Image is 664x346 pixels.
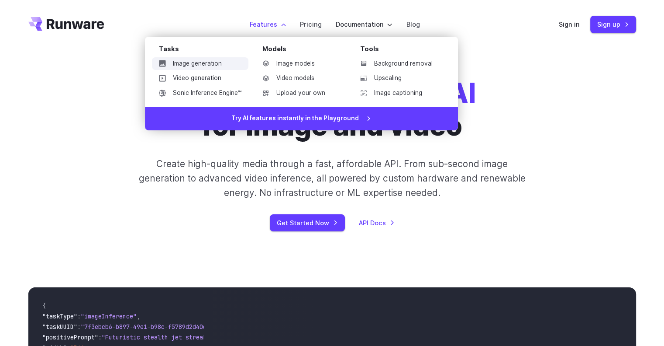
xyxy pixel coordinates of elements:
a: Sign up [590,16,636,33]
span: : [98,333,102,341]
div: Models [262,44,346,57]
div: Tools [360,44,444,57]
span: "taskType" [42,312,77,320]
span: "positivePrompt" [42,333,98,341]
a: Image generation [152,57,248,70]
a: Upscaling [353,72,444,85]
span: : [77,312,81,320]
a: Get Started Now [270,214,345,231]
a: Video generation [152,72,248,85]
a: API Docs [359,218,395,228]
span: { [42,302,46,310]
span: "imageInference" [81,312,137,320]
span: "taskUUID" [42,323,77,331]
a: Try AI features instantly in the Playground [145,107,458,130]
a: Sign in [559,19,580,29]
span: , [137,312,140,320]
a: Pricing [300,19,322,29]
span: "7f3ebcb6-b897-49e1-b98c-f5789d2d40d7" [81,323,213,331]
span: "Futuristic stealth jet streaking through a neon-lit cityscape with glowing purple exhaust" [102,333,420,341]
span: : [77,323,81,331]
label: Features [250,19,286,29]
a: Upload your own [255,87,346,100]
a: Blog [406,19,420,29]
a: Image models [255,57,346,70]
label: Documentation [336,19,392,29]
a: Background removal [353,57,444,70]
a: Image captioning [353,87,444,100]
p: Create high-quality media through a fast, affordable API. From sub-second image generation to adv... [138,157,526,200]
div: Tasks [159,44,248,57]
a: Go to / [28,17,104,31]
a: Sonic Inference Engine™ [152,87,248,100]
a: Video models [255,72,346,85]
